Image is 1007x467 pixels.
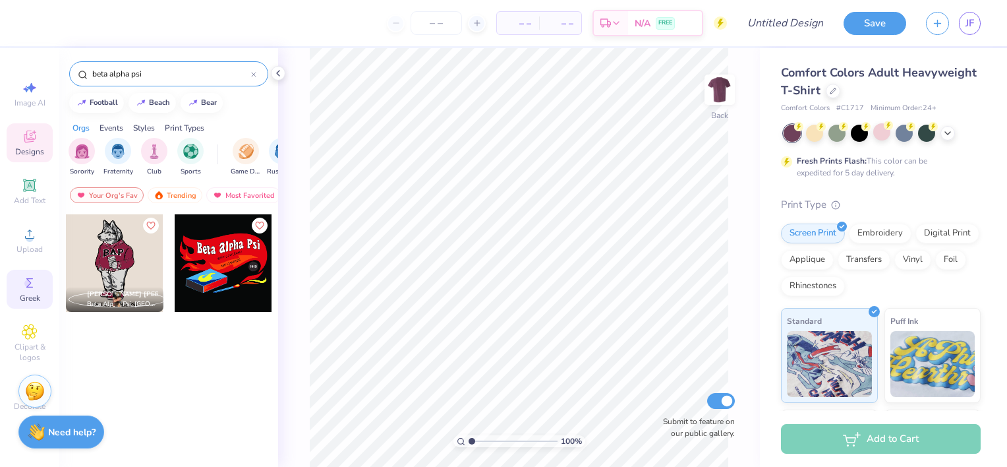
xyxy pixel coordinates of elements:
img: Game Day Image [239,144,254,159]
button: filter button [231,138,261,177]
img: Club Image [147,144,161,159]
span: N/A [635,16,650,30]
button: beach [129,93,176,113]
strong: Fresh Prints Flash: [797,156,867,166]
img: Fraternity Image [111,144,125,159]
button: Like [143,218,159,233]
img: most_fav.gif [212,191,223,200]
img: Standard [787,331,872,397]
img: trend_line.gif [188,99,198,107]
div: Orgs [72,122,90,134]
button: bear [181,93,223,113]
button: football [69,93,124,113]
strong: Need help? [48,426,96,439]
input: Untitled Design [737,10,834,36]
div: Rhinestones [781,276,845,296]
div: Back [711,109,728,121]
img: trend_line.gif [136,99,146,107]
input: Try "Alpha" [91,67,251,80]
div: filter for Club [141,138,167,177]
div: Most Favorited [206,187,281,203]
span: Sports [181,167,201,177]
div: This color can be expedited for 5 day delivery. [797,155,959,179]
button: filter button [267,138,297,177]
div: filter for Sorority [69,138,95,177]
button: Save [844,12,906,35]
div: Digital Print [915,224,979,243]
img: most_fav.gif [76,191,86,200]
span: Comfort Colors Adult Heavyweight T-Shirt [781,65,977,98]
div: Your Org's Fav [70,187,144,203]
div: Styles [133,122,155,134]
span: Add Text [14,195,45,206]
span: Comfort Colors [781,103,830,114]
button: Like [252,218,268,233]
div: bear [201,99,217,106]
div: Embroidery [849,224,911,243]
img: Rush & Bid Image [275,144,290,159]
img: trending.gif [154,191,164,200]
span: Game Day [231,167,261,177]
span: Standard [787,314,822,328]
span: Rush & Bid [267,167,297,177]
span: FREE [658,18,672,28]
div: filter for Fraternity [103,138,133,177]
span: Decorate [14,401,45,412]
div: Foil [935,250,966,270]
span: Fraternity [103,167,133,177]
div: football [90,99,118,106]
span: Clipart & logos [7,342,53,363]
img: Sports Image [183,144,198,159]
img: Sorority Image [74,144,90,159]
div: Vinyl [894,250,931,270]
span: Designs [15,146,44,157]
span: Beta Alpha Psi, [GEOGRAPHIC_DATA][US_STATE] [87,299,158,309]
div: Applique [781,250,834,270]
a: JF [959,12,981,35]
label: Submit to feature on our public gallery. [656,416,735,439]
img: trend_line.gif [76,99,87,107]
button: filter button [103,138,133,177]
input: – – [411,11,462,35]
button: filter button [177,138,204,177]
span: Minimum Order: 24 + [871,103,936,114]
button: filter button [141,138,167,177]
span: – – [505,16,531,30]
div: beach [149,99,170,106]
img: Back [706,77,733,103]
span: JF [965,16,974,31]
span: [PERSON_NAME] [PERSON_NAME] [87,290,198,299]
button: filter button [69,138,95,177]
span: 100 % [561,435,582,447]
span: Puff Ink [890,314,918,328]
span: Sorority [70,167,94,177]
span: # C1717 [836,103,864,114]
div: filter for Sports [177,138,204,177]
div: Print Type [781,197,981,212]
div: filter for Rush & Bid [267,138,297,177]
div: Events [100,122,123,134]
div: filter for Game Day [231,138,261,177]
span: Greek [20,293,40,303]
span: Image AI [14,98,45,108]
div: Transfers [838,250,890,270]
span: Upload [16,244,43,255]
div: Print Types [165,122,204,134]
div: Trending [148,187,202,203]
span: – – [547,16,573,30]
img: Puff Ink [890,331,975,397]
div: Screen Print [781,224,845,243]
span: Club [147,167,161,177]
